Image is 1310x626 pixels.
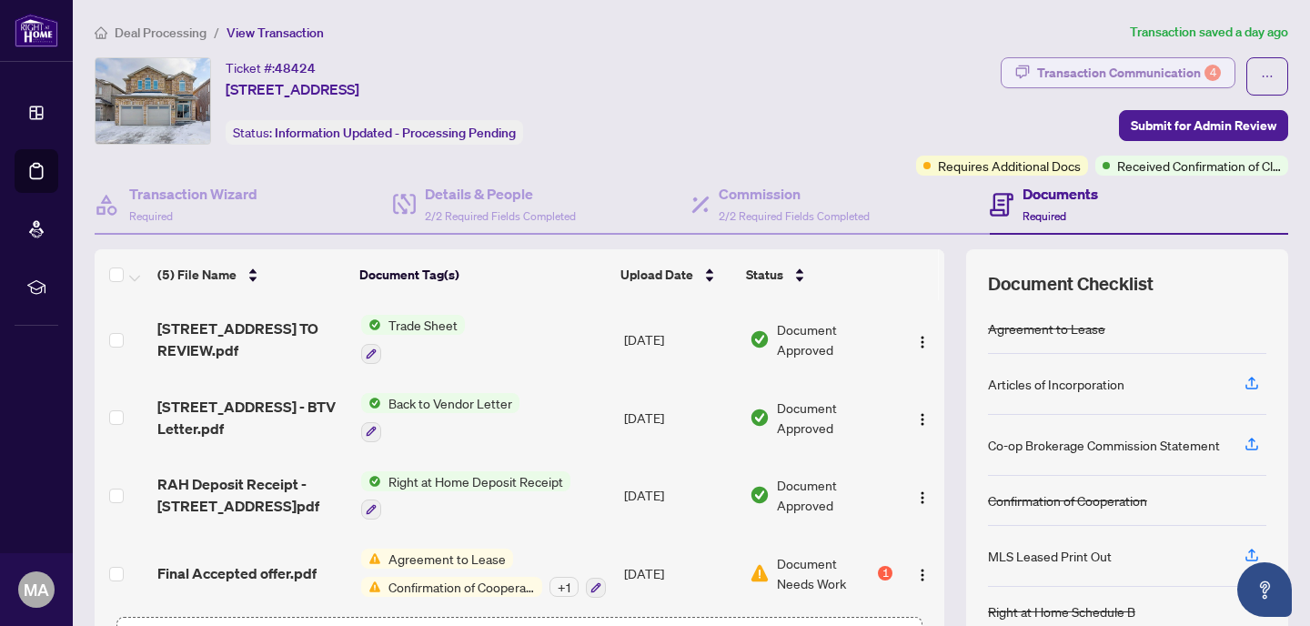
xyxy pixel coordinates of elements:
article: Transaction saved a day ago [1130,22,1288,43]
span: Document Approved [777,398,892,438]
span: [STREET_ADDRESS] [226,78,359,100]
button: Logo [908,403,937,432]
span: Required [129,209,173,223]
th: (5) File Name [150,249,352,300]
img: Document Status [750,408,770,428]
h4: Details & People [425,183,576,205]
button: Logo [908,480,937,510]
div: 1 [878,566,892,581]
span: 2/2 Required Fields Completed [719,209,870,223]
span: Trade Sheet [381,315,465,335]
img: Logo [915,412,930,427]
h4: Commission [719,183,870,205]
div: Ticket #: [226,57,316,78]
span: RAH Deposit Receipt - [STREET_ADDRESS]pdf [157,473,347,517]
span: Status [746,265,783,285]
span: [STREET_ADDRESS] TO REVIEW.pdf [157,318,347,361]
span: Document Needs Work [777,553,874,593]
div: + 1 [549,577,579,597]
td: [DATE] [617,379,742,457]
span: ellipsis [1261,70,1274,83]
div: Status: [226,120,523,145]
img: logo [15,14,58,47]
th: Upload Date [613,249,738,300]
span: Document Approved [777,319,892,359]
span: Right at Home Deposit Receipt [381,471,570,491]
span: [STREET_ADDRESS] - BTV Letter.pdf [157,396,347,439]
span: home [95,26,107,39]
span: Upload Date [620,265,693,285]
span: Back to Vendor Letter [381,393,519,413]
th: Document Tag(s) [352,249,613,300]
span: View Transaction [227,25,324,41]
div: MLS Leased Print Out [988,546,1112,566]
div: Right at Home Schedule B [988,601,1135,621]
span: Final Accepted offer.pdf [157,562,317,584]
img: IMG-N12330789_1.jpg [96,58,210,144]
th: Status [739,249,895,300]
img: Document Status [750,485,770,505]
div: Agreement to Lease [988,318,1105,338]
span: Information Updated - Processing Pending [275,125,516,141]
span: 2/2 Required Fields Completed [425,209,576,223]
span: Document Checklist [988,271,1154,297]
img: Status Icon [361,315,381,335]
img: Document Status [750,563,770,583]
button: Status IconAgreement to LeaseStatus IconConfirmation of Cooperation+1 [361,549,606,598]
span: 48424 [275,60,316,76]
button: Submit for Admin Review [1119,110,1288,141]
div: Transaction Communication [1037,58,1221,87]
span: Confirmation of Cooperation [381,577,542,597]
td: [DATE] [617,300,742,379]
h4: Transaction Wizard [129,183,257,205]
img: Logo [915,490,930,505]
img: Document Status [750,329,770,349]
img: Status Icon [361,393,381,413]
span: Deal Processing [115,25,207,41]
img: Status Icon [361,577,381,597]
span: MA [24,577,49,602]
span: Submit for Admin Review [1131,111,1276,140]
span: Document Approved [777,475,892,515]
span: Required [1023,209,1066,223]
img: Logo [915,335,930,349]
div: Co-op Brokerage Commission Statement [988,435,1220,455]
td: [DATE] [617,534,742,612]
img: Status Icon [361,549,381,569]
img: Status Icon [361,471,381,491]
span: (5) File Name [157,265,237,285]
td: [DATE] [617,457,742,535]
span: Agreement to Lease [381,549,513,569]
button: Open asap [1237,562,1292,617]
button: Status IconRight at Home Deposit Receipt [361,471,570,520]
span: Received Confirmation of Closing [1117,156,1281,176]
h4: Documents [1023,183,1098,205]
span: Requires Additional Docs [938,156,1081,176]
li: / [214,22,219,43]
button: Logo [908,559,937,588]
div: 4 [1204,65,1221,81]
div: Articles of Incorporation [988,374,1124,394]
div: Confirmation of Cooperation [988,490,1147,510]
button: Logo [908,325,937,354]
button: Transaction Communication4 [1001,57,1235,88]
img: Logo [915,568,930,582]
button: Status IconBack to Vendor Letter [361,393,519,442]
button: Status IconTrade Sheet [361,315,465,364]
